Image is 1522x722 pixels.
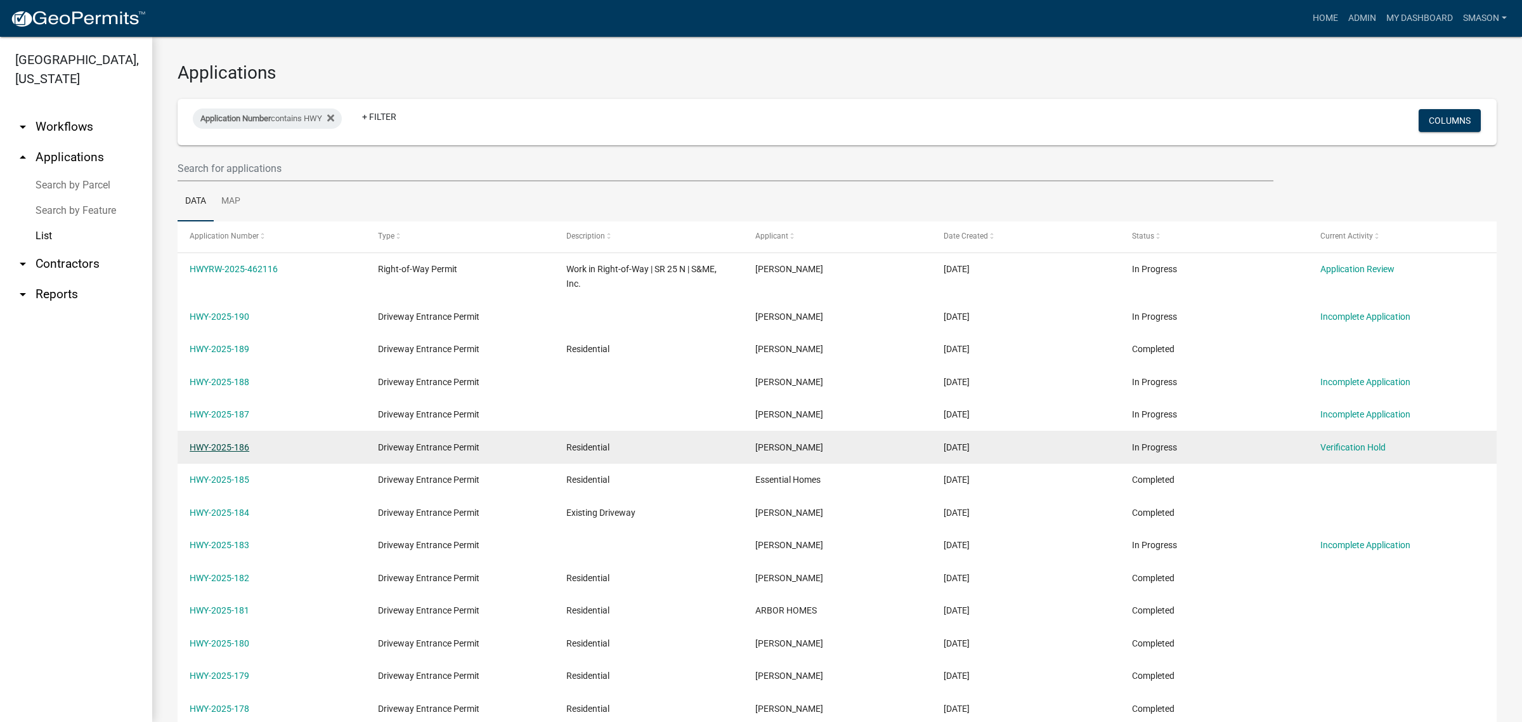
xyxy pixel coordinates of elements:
span: Completed [1132,638,1174,648]
span: Completed [1132,573,1174,583]
span: 08/05/2025 [944,475,970,485]
span: 08/07/2025 [944,312,970,322]
a: Admin [1343,6,1381,30]
span: Date Created [944,232,988,240]
a: HWY-2025-179 [190,671,249,681]
datatable-header-cell: Type [366,221,554,252]
span: 08/04/2025 [944,605,970,615]
span: 07/31/2025 [944,638,970,648]
span: Status [1132,232,1154,240]
i: arrow_drop_down [15,256,30,272]
span: ARBOR HOMES [755,605,817,615]
span: Driveway Entrance Permit [378,704,479,714]
span: Residential [566,605,609,615]
span: In Progress [1132,377,1177,387]
span: Application Number [190,232,259,240]
span: Completed [1132,671,1174,681]
span: Completed [1132,475,1174,485]
a: Map [214,181,248,222]
span: Description [566,232,605,240]
span: Driveway Entrance Permit [378,671,479,681]
a: Home [1308,6,1343,30]
span: Shane Weist [755,344,823,354]
span: Residential [566,475,609,485]
span: Type [378,232,394,240]
span: Driveway Entrance Permit [378,312,479,322]
span: Driveway Entrance Permit [378,573,479,583]
span: 08/05/2025 [944,508,970,518]
datatable-header-cell: Status [1120,221,1308,252]
span: Work in Right-of-Way | SR 25 N | S&ME, Inc. [566,264,717,289]
span: Application Number [200,114,271,123]
span: In Progress [1132,540,1177,550]
a: HWY-2025-185 [190,475,249,485]
span: Robert Lahrman [755,442,823,452]
span: Driveway Entrance Permit [378,344,479,354]
span: 08/07/2025 [944,344,970,354]
span: Shane Weist [755,377,823,387]
a: HWY-2025-188 [190,377,249,387]
a: HWY-2025-184 [190,508,249,518]
span: In Progress [1132,264,1177,274]
a: + Filter [352,105,407,128]
span: Residential [566,704,609,714]
a: Data [178,181,214,222]
span: Jessica Ritchie [755,508,823,518]
span: 08/11/2025 [944,264,970,274]
a: HWY-2025-181 [190,605,249,615]
span: Completed [1132,605,1174,615]
span: Driveway Entrance Permit [378,605,479,615]
span: Residential [566,442,609,452]
span: Shane Weist [755,671,823,681]
span: Driveway Entrance Permit [378,442,479,452]
span: Shane Weist [755,312,823,322]
span: Driveway Entrance Permit [378,638,479,648]
span: 08/06/2025 [944,442,970,452]
a: Incomplete Application [1320,377,1410,387]
span: Essential Homes [755,475,821,485]
span: Residential [566,638,609,648]
datatable-header-cell: Application Number [178,221,366,252]
span: Shane Weist [755,573,823,583]
a: Incomplete Application [1320,540,1410,550]
input: Search for applications [178,155,1273,181]
a: HWY-2025-187 [190,409,249,419]
a: Incomplete Application [1320,312,1410,322]
span: Right-of-Way Permit [378,264,457,274]
datatable-header-cell: Applicant [743,221,931,252]
a: Verification Hold [1320,442,1386,452]
span: Shane Weist [755,409,823,419]
span: In Progress [1132,409,1177,419]
span: Driveway Entrance Permit [378,540,479,550]
span: Driveway Entrance Permit [378,475,479,485]
span: Applicant [755,232,788,240]
span: Driveway Entrance Permit [378,508,479,518]
a: Incomplete Application [1320,409,1410,419]
span: Completed [1132,344,1174,354]
span: 08/07/2025 [944,377,970,387]
a: HWY-2025-183 [190,540,249,550]
span: In Progress [1132,312,1177,322]
span: 07/31/2025 [944,704,970,714]
i: arrow_drop_down [15,287,30,302]
a: HWY-2025-182 [190,573,249,583]
a: HWY-2025-189 [190,344,249,354]
span: Manisha Pathak [755,264,823,274]
span: 07/31/2025 [944,671,970,681]
a: My Dashboard [1381,6,1458,30]
a: Smason [1458,6,1512,30]
span: 08/07/2025 [944,409,970,419]
span: 08/04/2025 [944,540,970,550]
span: In Progress [1132,442,1177,452]
datatable-header-cell: Date Created [932,221,1120,252]
span: Residential [566,344,609,354]
span: Shane Weist [755,704,823,714]
a: Application Review [1320,264,1395,274]
datatable-header-cell: Current Activity [1308,221,1497,252]
a: HWYRW-2025-462116 [190,264,278,274]
span: Residential [566,573,609,583]
h3: Applications [178,62,1497,84]
span: Driveway Entrance Permit [378,377,479,387]
span: Completed [1132,508,1174,518]
a: HWY-2025-190 [190,312,249,322]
